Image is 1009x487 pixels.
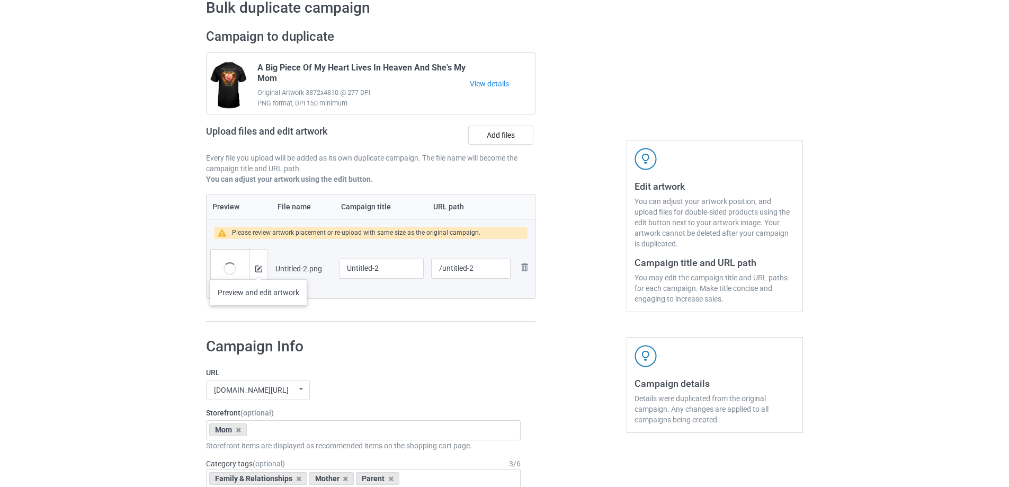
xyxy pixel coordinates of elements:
h3: Campaign details [635,377,795,389]
label: Storefront [206,408,521,418]
div: Family & Relationships [209,472,307,485]
img: svg+xml;base64,PD94bWwgdmVyc2lvbj0iMS4wIiBlbmNvZGluZz0iVVRGLTgiPz4KPHN2ZyB3aWR0aD0iMTRweCIgaGVpZ2... [255,265,262,272]
h3: Edit artwork [635,180,795,192]
img: svg+xml;base64,PD94bWwgdmVyc2lvbj0iMS4wIiBlbmNvZGluZz0iVVRGLTgiPz4KPHN2ZyB3aWR0aD0iMjhweCIgaGVpZ2... [518,261,531,273]
span: (optional) [240,409,274,417]
div: 3 / 6 [509,458,521,469]
div: Details were duplicated from the original campaign. Any changes are applied to all campaigns bein... [635,393,795,425]
b: You can adjust your artwork using the edit button. [206,175,373,183]
th: Campaign title [335,194,427,219]
div: Preview and edit artwork [210,279,307,306]
span: A Big Piece Of My Heart Lives In Heaven And She's My Mom [257,63,470,87]
div: Untitled-2.png [275,263,332,274]
h3: Campaign title and URL path [635,256,795,269]
div: Mother [309,472,354,485]
div: You can adjust your artwork position, and upload files for double-sided products using the edit b... [635,196,795,249]
label: Category tags [206,458,285,469]
img: svg+xml;base64,PD94bWwgdmVyc2lvbj0iMS4wIiBlbmNvZGluZz0iVVRGLTgiPz4KPHN2ZyB3aWR0aD0iNDJweCIgaGVpZ2... [635,345,657,367]
div: [DOMAIN_NAME][URL] [214,386,289,394]
h1: Campaign Info [206,337,521,356]
span: Original Artwork 3872x4810 @ 277 DPI [257,87,470,98]
th: Preview [207,194,272,219]
div: Please review artwork placement or re-upload with same size as the original campaign. [232,227,480,239]
img: svg+xml;base64,PD94bWwgdmVyc2lvbj0iMS4wIiBlbmNvZGluZz0iVVRGLTgiPz4KPHN2ZyB3aWR0aD0iNDJweCIgaGVpZ2... [635,148,657,170]
p: Every file you upload will be added as its own duplicate campaign. The file name will become the ... [206,153,535,174]
h2: Upload files and edit artwork [206,126,404,145]
div: You may edit the campaign title and URL paths for each campaign. Make title concise and engaging ... [635,272,795,304]
div: Mom [209,423,247,436]
img: warning [218,229,232,237]
th: URL path [427,194,514,219]
div: Storefront items are displayed as recommended items on the shopping cart page. [206,440,521,451]
span: PNG format, DPI 150 minimum [257,98,470,109]
label: Add files [468,126,533,145]
label: URL [206,367,521,378]
th: File name [272,194,335,219]
a: View details [470,78,535,89]
h2: Campaign to duplicate [206,29,535,45]
span: (optional) [253,459,285,468]
div: Parent [356,472,399,485]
